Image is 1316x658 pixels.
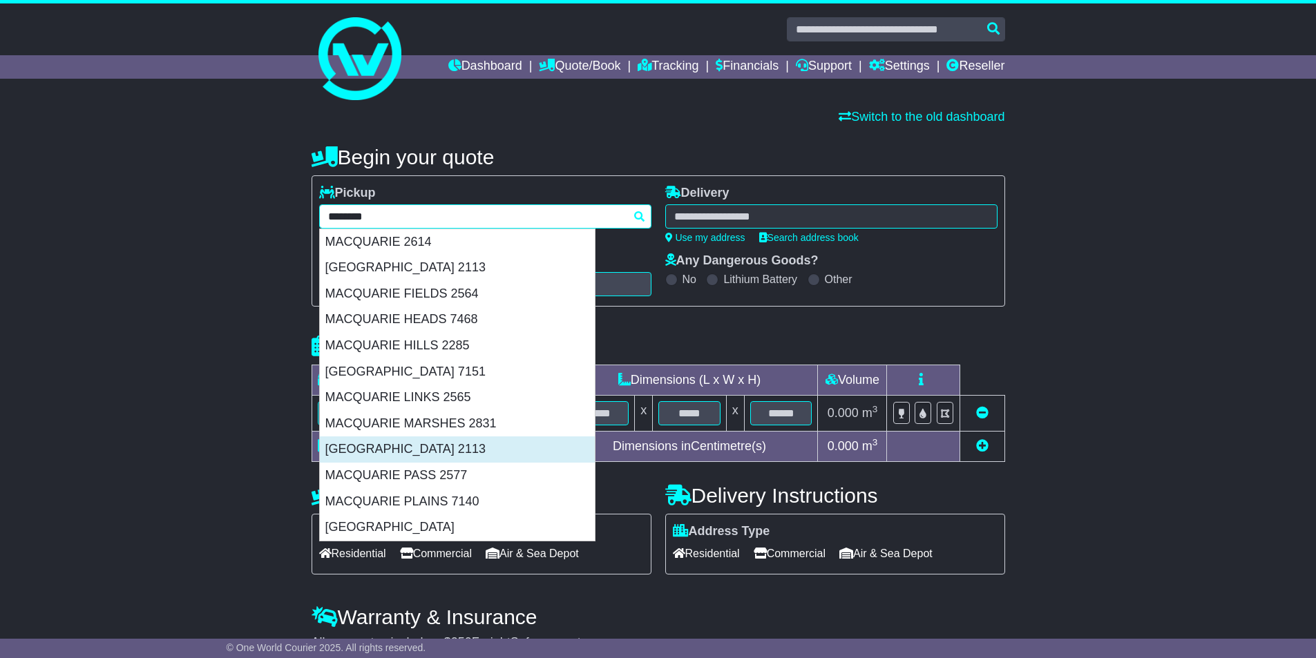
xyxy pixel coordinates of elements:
[665,484,1005,507] h4: Delivery Instructions
[946,55,1004,79] a: Reseller
[320,463,595,489] div: MACQUARIE PASS 2577
[862,439,878,453] span: m
[320,489,595,515] div: MACQUARIE PLAINS 7140
[665,232,745,243] a: Use my address
[869,55,930,79] a: Settings
[673,543,740,564] span: Residential
[320,229,595,255] div: MACQUARIE 2614
[716,55,779,79] a: Financials
[828,439,859,453] span: 0.000
[539,55,620,79] a: Quote/Book
[872,404,878,414] sup: 3
[320,514,595,541] div: [GEOGRAPHIC_DATA]
[872,437,878,447] sup: 3
[754,543,826,564] span: Commercial
[312,146,1005,168] h4: Begin your quote
[825,273,852,286] label: Other
[759,232,859,243] a: Search address book
[320,255,595,281] div: [GEOGRAPHIC_DATA] 2113
[320,307,595,333] div: MACQUARIE HEADS 7468
[320,436,595,463] div: [GEOGRAPHIC_DATA] 2113
[726,396,744,432] td: x
[312,432,427,462] td: Total
[673,524,770,539] label: Address Type
[448,55,522,79] a: Dashboard
[862,406,878,420] span: m
[312,606,1005,628] h4: Warranty & Insurance
[635,396,653,432] td: x
[665,253,819,269] label: Any Dangerous Goods?
[839,110,1004,124] a: Switch to the old dashboard
[683,273,696,286] label: No
[319,186,376,201] label: Pickup
[976,406,989,420] a: Remove this item
[320,359,595,385] div: [GEOGRAPHIC_DATA] 7151
[561,365,818,396] td: Dimensions (L x W x H)
[839,543,933,564] span: Air & Sea Depot
[320,411,595,437] div: MACQUARIE MARSHES 2831
[400,543,472,564] span: Commercial
[818,365,887,396] td: Volume
[312,635,1005,650] div: All our quotes include a $ FreightSafe warranty.
[451,635,472,649] span: 250
[976,439,989,453] a: Add new item
[312,484,651,507] h4: Pickup Instructions
[828,406,859,420] span: 0.000
[796,55,852,79] a: Support
[319,543,386,564] span: Residential
[319,204,651,229] typeahead: Please provide city
[723,273,797,286] label: Lithium Battery
[320,333,595,359] div: MACQUARIE HILLS 2285
[312,365,427,396] td: Type
[665,186,729,201] label: Delivery
[561,432,818,462] td: Dimensions in Centimetre(s)
[312,335,485,358] h4: Package details |
[320,385,595,411] div: MACQUARIE LINKS 2565
[227,642,426,653] span: © One World Courier 2025. All rights reserved.
[320,281,595,307] div: MACQUARIE FIELDS 2564
[638,55,698,79] a: Tracking
[486,543,579,564] span: Air & Sea Depot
